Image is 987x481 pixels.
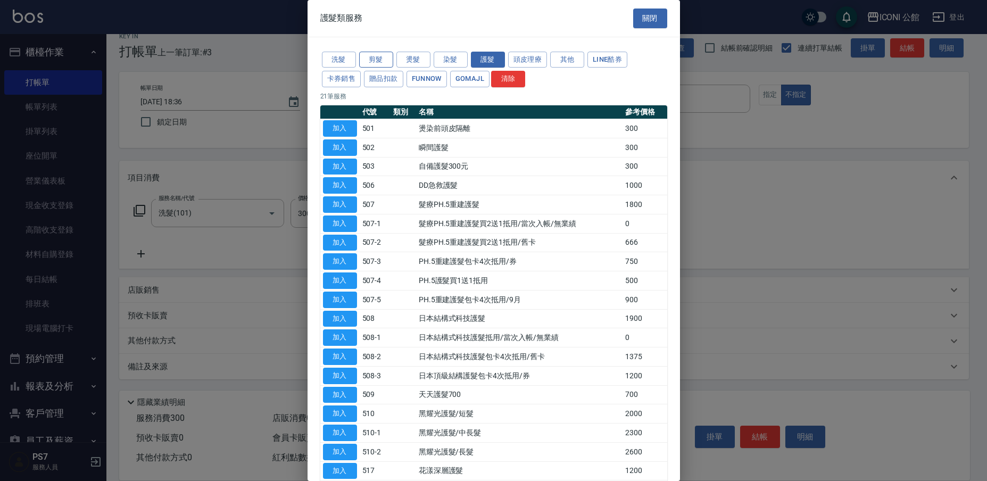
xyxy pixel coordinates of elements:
[416,105,623,119] th: 名稱
[434,52,468,68] button: 染髮
[623,105,667,119] th: 參考價格
[416,461,623,480] td: 花漾深層護髮
[323,329,357,346] button: 加入
[360,309,391,328] td: 508
[623,119,667,138] td: 300
[323,425,357,441] button: 加入
[323,405,357,422] button: 加入
[416,138,623,157] td: 瞬間護髮
[416,385,623,404] td: 天天護髮700
[416,442,623,461] td: 黑耀光護髮/長髮
[623,385,667,404] td: 700
[360,233,391,252] td: 507-2
[360,157,391,176] td: 503
[323,215,357,232] button: 加入
[623,404,667,424] td: 2000
[623,157,667,176] td: 300
[416,309,623,328] td: 日本結構式科技護髮
[623,442,667,461] td: 2600
[508,52,548,68] button: 頭皮理療
[359,52,393,68] button: 剪髮
[623,233,667,252] td: 666
[416,157,623,176] td: 自備護髮300元
[320,13,363,23] span: 護髮類服務
[320,92,667,101] p: 21 筆服務
[323,368,357,384] button: 加入
[491,71,525,87] button: 清除
[360,424,391,443] td: 510-1
[623,309,667,328] td: 1900
[360,138,391,157] td: 502
[323,272,357,289] button: 加入
[360,252,391,271] td: 507-3
[416,176,623,195] td: DD急救護髮
[360,442,391,461] td: 510-2
[416,252,623,271] td: PH.5重建護髮包卡4次抵用/券
[416,347,623,367] td: 日本結構式科技護髮包卡4次抵用/舊卡
[323,444,357,460] button: 加入
[550,52,584,68] button: 其他
[360,195,391,214] td: 507
[323,177,357,194] button: 加入
[450,71,490,87] button: GOMAJL
[323,349,357,365] button: 加入
[623,138,667,157] td: 300
[364,71,403,87] button: 贈品扣款
[360,290,391,309] td: 507-5
[416,214,623,233] td: 髮療PH.5重建護髮買2送1抵用/當次入帳/無業績
[416,119,623,138] td: 燙染前頭皮隔離
[416,195,623,214] td: 髮療PH.5重建護髮
[391,105,416,119] th: 類別
[323,120,357,137] button: 加入
[360,328,391,347] td: 508-1
[416,366,623,385] td: 日本頂級結構護髮包卡4次抵用/券
[471,52,505,68] button: 護髮
[416,424,623,443] td: 黑耀光護髮/中長髮
[416,233,623,252] td: 髮療PH.5重建護髮買2送1抵用/舊卡
[322,71,361,87] button: 卡券銷售
[323,159,357,175] button: 加入
[623,424,667,443] td: 2300
[623,328,667,347] td: 0
[360,119,391,138] td: 501
[360,404,391,424] td: 510
[360,214,391,233] td: 507-1
[360,461,391,480] td: 517
[623,366,667,385] td: 1200
[323,196,357,213] button: 加入
[407,71,447,87] button: FUNNOW
[323,387,357,403] button: 加入
[323,292,357,308] button: 加入
[360,385,391,404] td: 509
[623,214,667,233] td: 0
[323,463,357,479] button: 加入
[322,52,356,68] button: 洗髮
[416,290,623,309] td: PH.5重建護髮包卡4次抵用/9月
[323,235,357,251] button: 加入
[323,311,357,327] button: 加入
[360,176,391,195] td: 506
[623,461,667,480] td: 1200
[623,176,667,195] td: 1000
[396,52,430,68] button: 燙髮
[623,271,667,291] td: 500
[587,52,627,68] button: LINE酷券
[623,195,667,214] td: 1800
[416,404,623,424] td: 黑耀光護髮/短髮
[360,347,391,367] td: 508-2
[360,105,391,119] th: 代號
[416,328,623,347] td: 日本結構式科技護髮抵用/當次入帳/無業績
[416,271,623,291] td: PH.5護髮買1送1抵用
[360,366,391,385] td: 508-3
[323,253,357,270] button: 加入
[623,252,667,271] td: 750
[623,347,667,367] td: 1375
[633,9,667,28] button: 關閉
[360,271,391,291] td: 507-4
[323,139,357,156] button: 加入
[623,290,667,309] td: 900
